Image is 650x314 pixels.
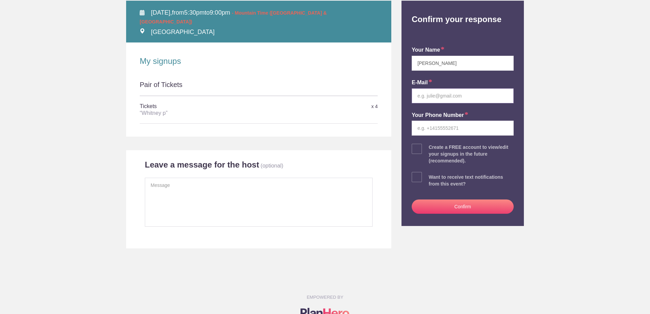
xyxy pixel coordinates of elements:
[307,295,343,300] small: EMPOWERED BY
[140,80,378,95] div: Pair of Tickets
[412,111,468,119] label: Your Phone Number
[210,9,230,16] span: 9:00pm
[151,29,215,35] span: [GEOGRAPHIC_DATA]
[429,174,514,187] div: Want to receive text notifications from this event?
[412,88,514,103] input: e.g. julie@gmail.com
[140,10,144,15] img: Calendar alt
[140,56,378,66] h2: My signups
[140,100,298,120] h5: Tickets
[145,160,259,170] h2: Leave a message for the host
[140,10,327,24] span: - Mountain Time ([GEOGRAPHIC_DATA] & [GEOGRAPHIC_DATA])
[412,199,514,214] button: Confirm
[412,121,514,136] input: e.g. +14155552671
[151,9,172,16] span: [DATE],
[298,101,378,112] div: x 4
[412,46,444,54] label: your name
[184,9,205,16] span: 5:30pm
[261,163,284,169] p: (optional)
[429,144,514,164] div: Create a FREE account to view/edit your signups in the future (recommended).
[412,56,514,71] input: e.g. Julie Farrell
[412,79,432,87] label: E-mail
[140,9,327,25] span: from to
[140,110,298,117] div: “Whitney p”
[407,1,519,24] h2: Confirm your response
